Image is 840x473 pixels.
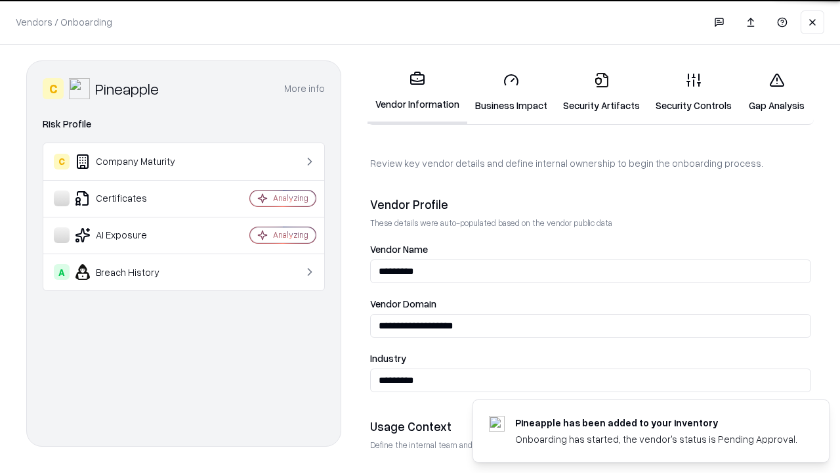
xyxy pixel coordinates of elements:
a: Security Controls [648,62,740,123]
button: More info [284,77,325,101]
div: Pineapple [95,78,159,99]
div: C [43,78,64,99]
img: Pineapple [69,78,90,99]
div: Risk Profile [43,116,325,132]
a: Vendor Information [367,60,467,124]
a: Gap Analysis [740,62,814,123]
div: Breach History [54,264,211,280]
label: Industry [370,353,811,363]
a: Business Impact [467,62,555,123]
a: Security Artifacts [555,62,648,123]
img: pineappleenergy.com [489,416,505,432]
p: Define the internal team and reason for using this vendor. This helps assess business relevance a... [370,439,811,451]
div: Analyzing [273,192,308,204]
div: Vendor Profile [370,196,811,212]
div: Onboarding has started, the vendor's status is Pending Approval. [515,432,797,446]
div: Pineapple has been added to your inventory [515,416,797,430]
div: Certificates [54,191,211,206]
div: A [54,264,70,280]
p: These details were auto-populated based on the vendor public data [370,217,811,229]
div: Company Maturity [54,154,211,169]
label: Vendor Name [370,244,811,254]
div: AI Exposure [54,227,211,243]
div: C [54,154,70,169]
p: Review key vendor details and define internal ownership to begin the onboarding process. [370,156,811,170]
p: Vendors / Onboarding [16,15,112,29]
div: Analyzing [273,229,308,240]
div: Usage Context [370,418,811,434]
label: Vendor Domain [370,299,811,309]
